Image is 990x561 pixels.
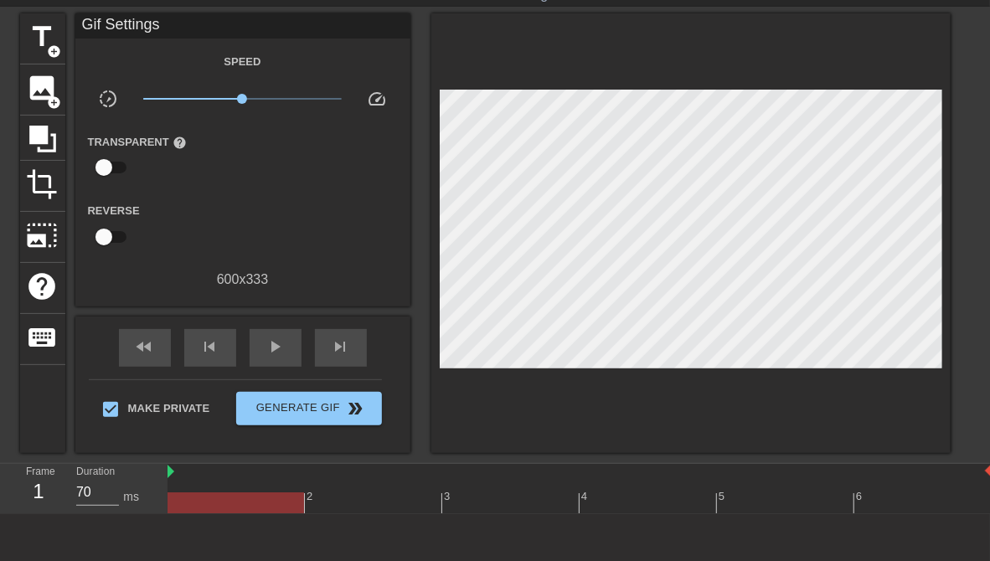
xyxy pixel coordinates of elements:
span: skip_next [331,337,351,357]
span: Make Private [128,400,210,417]
span: keyboard [27,322,59,353]
div: ms [123,488,139,506]
div: 2 [307,488,316,505]
div: 1 [26,476,51,507]
div: 600 x 333 [75,270,410,290]
span: add_circle [48,44,62,59]
span: skip_previous [200,337,220,357]
span: photo_size_select_large [27,219,59,251]
div: 4 [581,488,590,505]
label: Duration [76,466,115,476]
span: help [27,270,59,302]
span: slow_motion_video [98,89,118,109]
div: 3 [444,488,453,505]
div: 5 [719,488,728,505]
label: Reverse [88,203,140,219]
span: double_arrow [345,399,365,419]
span: speed [367,89,387,109]
button: Generate Gif [236,392,381,425]
span: Generate Gif [243,399,374,419]
span: crop [27,168,59,200]
label: Speed [224,54,260,70]
div: 6 [856,488,865,505]
span: add_circle [48,95,62,110]
span: image [27,72,59,104]
div: Gif Settings [75,13,410,39]
label: Transparent [88,134,187,151]
span: help [173,136,187,150]
span: title [27,21,59,53]
div: Frame [13,464,64,512]
span: fast_rewind [135,337,155,357]
span: play_arrow [266,337,286,357]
